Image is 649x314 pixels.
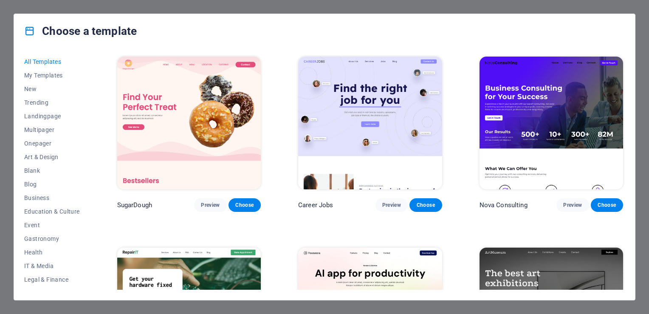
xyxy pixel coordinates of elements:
[24,164,80,177] button: Blank
[194,198,226,212] button: Preview
[375,198,408,212] button: Preview
[24,263,80,269] span: IT & Media
[24,137,80,150] button: Onepager
[480,57,623,189] img: Nova Consulting
[24,181,80,188] span: Blog
[24,232,80,245] button: Gastronomy
[556,198,589,212] button: Preview
[563,202,582,208] span: Preview
[24,249,80,256] span: Health
[24,276,80,283] span: Legal & Finance
[24,194,80,201] span: Business
[117,201,152,209] p: SugarDough
[24,259,80,273] button: IT & Media
[24,273,80,286] button: Legal & Finance
[235,202,254,208] span: Choose
[229,198,261,212] button: Choose
[24,72,80,79] span: My Templates
[24,208,80,215] span: Education & Culture
[382,202,401,208] span: Preview
[24,177,80,191] button: Blog
[24,167,80,174] span: Blank
[24,123,80,137] button: Multipager
[480,201,528,209] p: Nova Consulting
[24,82,80,96] button: New
[24,191,80,205] button: Business
[24,69,80,82] button: My Templates
[24,205,80,218] button: Education & Culture
[201,202,220,208] span: Preview
[598,202,616,208] span: Choose
[24,154,80,160] span: Art & Design
[24,96,80,109] button: Trending
[24,286,80,300] button: Non-Profit
[24,109,80,123] button: Landingpage
[24,218,80,232] button: Event
[298,201,333,209] p: Career Jobs
[24,113,80,120] span: Landingpage
[117,57,261,189] img: SugarDough
[24,55,80,69] button: All Templates
[591,198,623,212] button: Choose
[24,245,80,259] button: Health
[416,202,435,208] span: Choose
[24,140,80,147] span: Onepager
[24,150,80,164] button: Art & Design
[298,57,442,189] img: Career Jobs
[24,86,80,92] span: New
[24,126,80,133] span: Multipager
[24,222,80,228] span: Event
[24,235,80,242] span: Gastronomy
[24,58,80,65] span: All Templates
[24,24,137,38] h4: Choose a template
[24,99,80,106] span: Trending
[409,198,442,212] button: Choose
